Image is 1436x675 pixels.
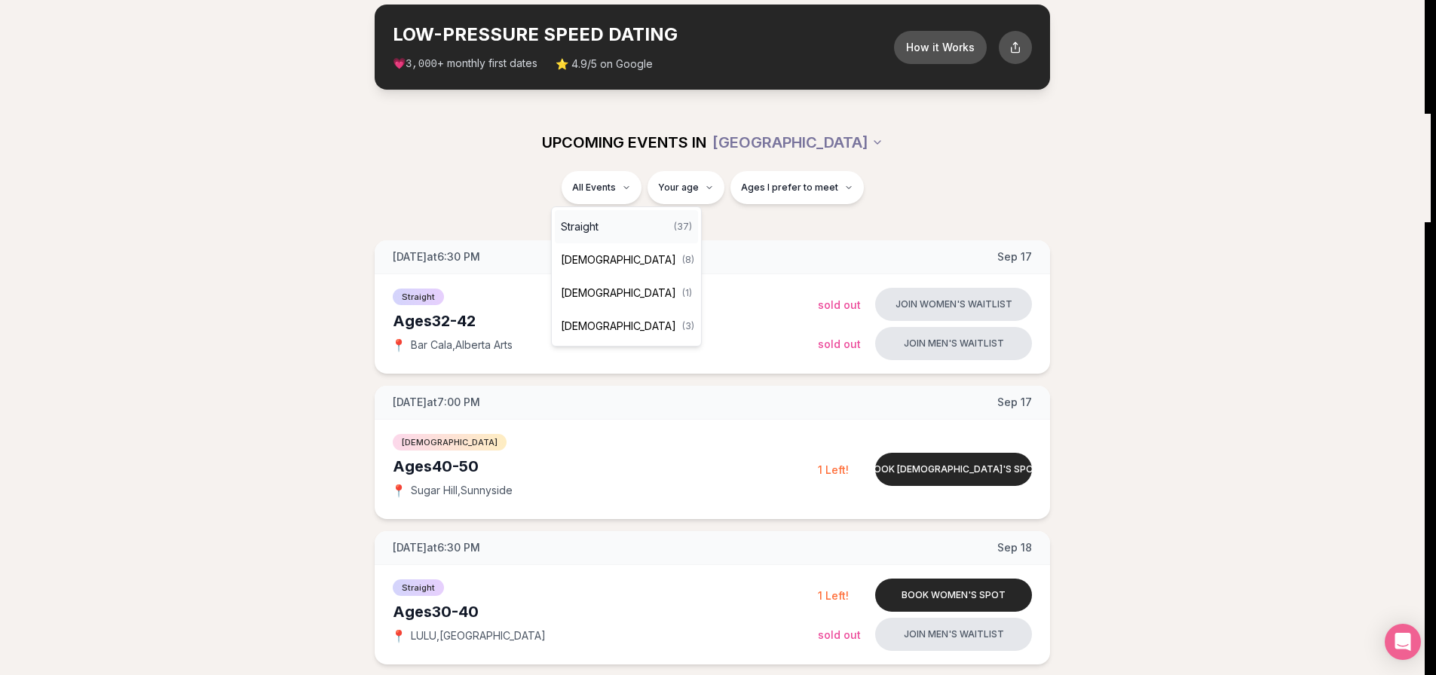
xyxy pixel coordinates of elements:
[682,320,694,332] span: ( 3 )
[674,221,692,233] span: ( 37 )
[561,219,599,234] span: Straight
[561,252,676,267] span: [DEMOGRAPHIC_DATA]
[682,287,692,299] span: ( 1 )
[561,319,676,334] span: [DEMOGRAPHIC_DATA]
[682,254,694,266] span: ( 8 )
[561,286,676,301] span: [DEMOGRAPHIC_DATA]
